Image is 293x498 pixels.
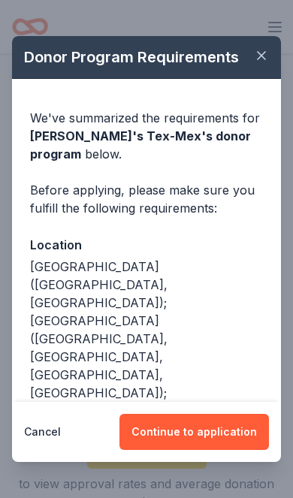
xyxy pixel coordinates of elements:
button: Cancel [24,414,61,450]
div: We've summarized the requirements for below. [30,109,263,163]
span: [PERSON_NAME]'s Tex-Mex 's donor program [30,128,251,161]
div: Donor Program Requirements [12,36,281,79]
div: Location [30,235,263,255]
div: Before applying, please make sure you fulfill the following requirements: [30,181,263,217]
button: Continue to application [119,414,269,450]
